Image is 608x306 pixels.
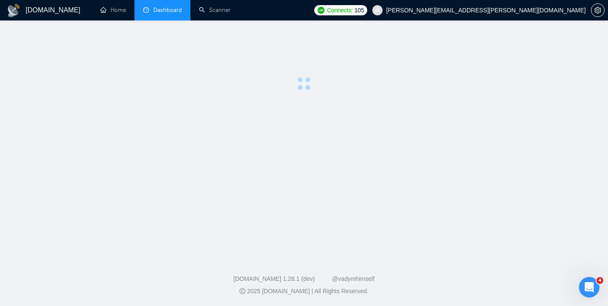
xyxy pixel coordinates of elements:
[153,6,182,14] span: Dashboard
[591,3,605,17] button: setting
[354,6,364,15] span: 105
[7,4,20,17] img: logo
[240,288,246,294] span: copyright
[596,277,603,284] span: 4
[199,6,231,14] a: searchScanner
[7,287,601,296] div: 2025 [DOMAIN_NAME] | All Rights Reserved.
[143,7,149,13] span: dashboard
[100,6,126,14] a: homeHome
[234,275,315,282] a: [DOMAIN_NAME] 1.26.1 (dev)
[374,7,380,13] span: user
[591,7,605,14] a: setting
[579,277,599,297] iframe: Intercom live chat
[332,275,374,282] a: @vadymhimself
[327,6,353,15] span: Connects:
[318,7,324,14] img: upwork-logo.png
